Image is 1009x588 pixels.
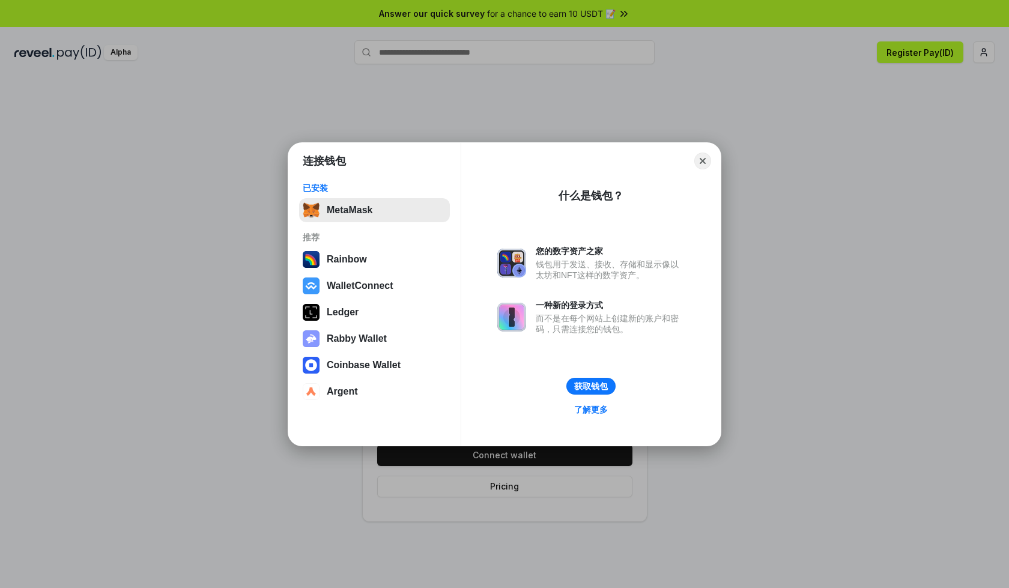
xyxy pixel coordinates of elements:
[303,183,446,193] div: 已安装
[536,259,685,280] div: 钱包用于发送、接收、存储和显示像以太坊和NFT这样的数字资产。
[303,232,446,243] div: 推荐
[567,402,615,417] a: 了解更多
[299,327,450,351] button: Rabby Wallet
[327,307,359,318] div: Ledger
[303,330,320,347] img: svg+xml,%3Csvg%20xmlns%3D%22http%3A%2F%2Fwww.w3.org%2F2000%2Fsvg%22%20fill%3D%22none%22%20viewBox...
[327,333,387,344] div: Rabby Wallet
[299,198,450,222] button: MetaMask
[574,381,608,392] div: 获取钱包
[559,189,623,203] div: 什么是钱包？
[299,353,450,377] button: Coinbase Wallet
[327,280,393,291] div: WalletConnect
[327,386,358,397] div: Argent
[694,153,711,169] button: Close
[303,202,320,219] img: svg+xml,%3Csvg%20fill%3D%22none%22%20height%3D%2233%22%20viewBox%3D%220%200%2035%2033%22%20width%...
[327,205,372,216] div: MetaMask
[303,277,320,294] img: svg+xml,%3Csvg%20width%3D%2228%22%20height%3D%2228%22%20viewBox%3D%220%200%2028%2028%22%20fill%3D...
[327,360,401,371] div: Coinbase Wallet
[536,313,685,335] div: 而不是在每个网站上创建新的账户和密码，只需连接您的钱包。
[566,378,616,395] button: 获取钱包
[299,274,450,298] button: WalletConnect
[303,357,320,374] img: svg+xml,%3Csvg%20width%3D%2228%22%20height%3D%2228%22%20viewBox%3D%220%200%2028%2028%22%20fill%3D...
[574,404,608,415] div: 了解更多
[303,251,320,268] img: svg+xml,%3Csvg%20width%3D%22120%22%20height%3D%22120%22%20viewBox%3D%220%200%20120%20120%22%20fil...
[303,304,320,321] img: svg+xml,%3Csvg%20xmlns%3D%22http%3A%2F%2Fwww.w3.org%2F2000%2Fsvg%22%20width%3D%2228%22%20height%3...
[497,303,526,332] img: svg+xml,%3Csvg%20xmlns%3D%22http%3A%2F%2Fwww.w3.org%2F2000%2Fsvg%22%20fill%3D%22none%22%20viewBox...
[299,247,450,271] button: Rainbow
[536,300,685,311] div: 一种新的登录方式
[303,383,320,400] img: svg+xml,%3Csvg%20width%3D%2228%22%20height%3D%2228%22%20viewBox%3D%220%200%2028%2028%22%20fill%3D...
[497,249,526,277] img: svg+xml,%3Csvg%20xmlns%3D%22http%3A%2F%2Fwww.w3.org%2F2000%2Fsvg%22%20fill%3D%22none%22%20viewBox...
[536,246,685,256] div: 您的数字资产之家
[299,300,450,324] button: Ledger
[327,254,367,265] div: Rainbow
[299,380,450,404] button: Argent
[303,154,346,168] h1: 连接钱包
